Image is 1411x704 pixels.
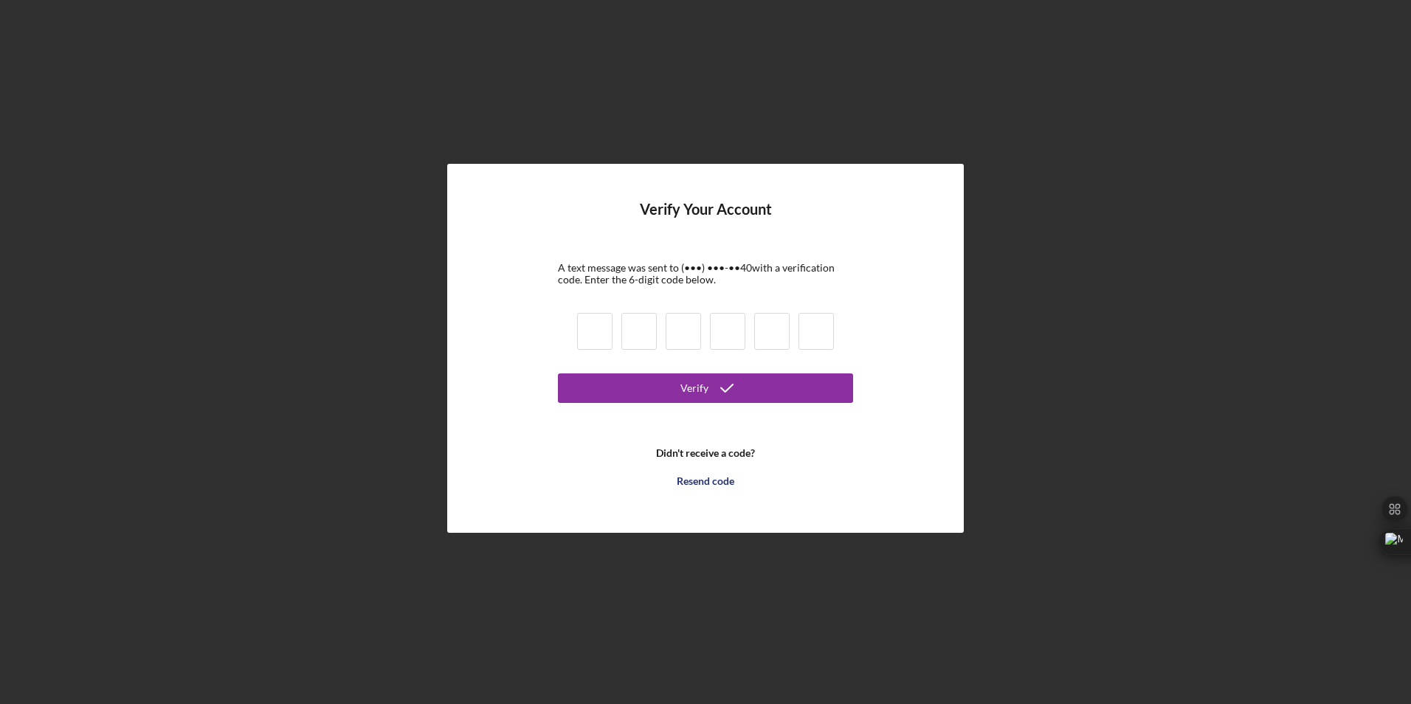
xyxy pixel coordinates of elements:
[558,262,853,286] div: A text message was sent to (•••) •••-•• 40 with a verification code. Enter the 6-digit code below.
[656,447,755,459] b: Didn't receive a code?
[680,373,708,403] div: Verify
[558,466,853,496] button: Resend code
[558,373,853,403] button: Verify
[677,466,734,496] div: Resend code
[640,201,772,240] h4: Verify Your Account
